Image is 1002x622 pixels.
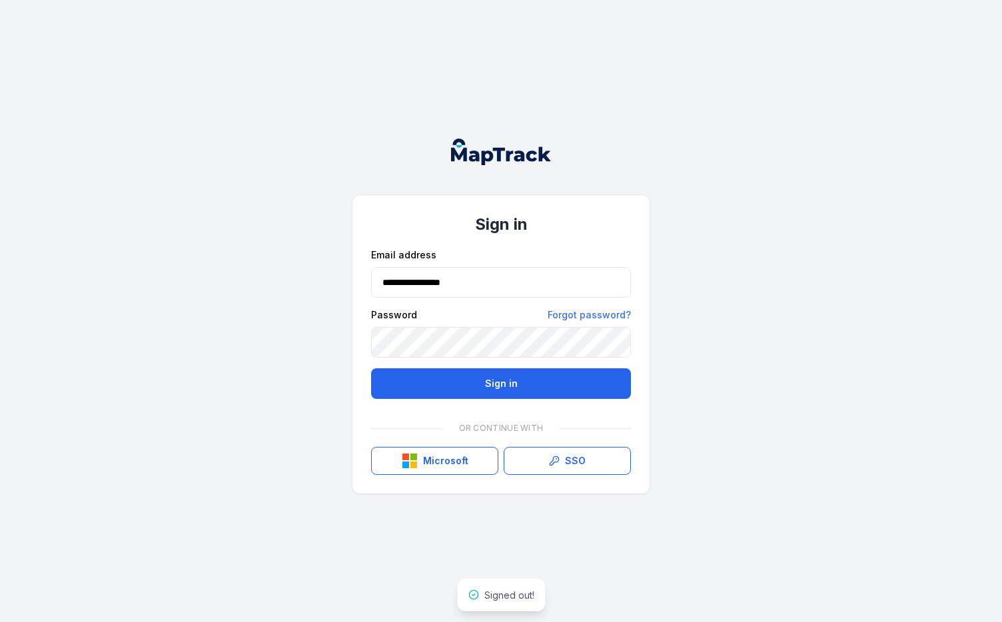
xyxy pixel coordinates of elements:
label: Password [371,308,417,322]
button: Microsoft [371,447,498,475]
label: Email address [371,248,436,262]
span: Signed out! [484,589,534,601]
div: Or continue with [371,415,631,442]
a: Forgot password? [548,308,631,322]
button: Sign in [371,368,631,399]
h1: Sign in [371,214,631,235]
a: SSO [504,447,631,475]
nav: Global [430,139,572,165]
